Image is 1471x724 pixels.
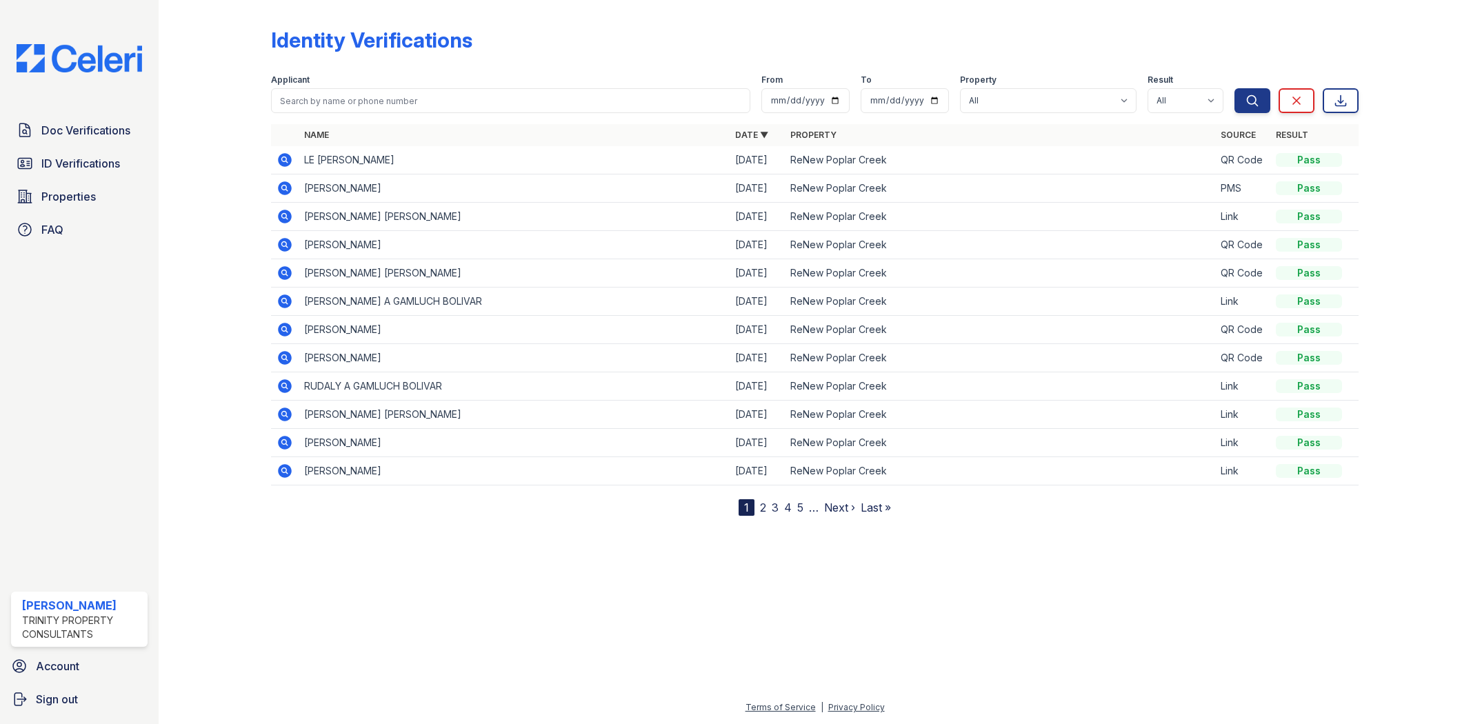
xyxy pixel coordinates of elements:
td: ReNew Poplar Creek [785,288,1215,316]
div: Pass [1276,294,1342,308]
label: Result [1148,74,1173,86]
a: Doc Verifications [11,117,148,144]
a: 2 [760,501,766,514]
span: Doc Verifications [41,122,130,139]
img: CE_Logo_Blue-a8612792a0a2168367f1c8372b55b34899dd931a85d93a1a3d3e32e68fde9ad4.png [6,44,153,72]
a: Account [6,652,153,680]
td: ReNew Poplar Creek [785,344,1215,372]
td: [DATE] [730,344,785,372]
div: Pass [1276,210,1342,223]
a: Property [790,130,837,140]
label: From [761,74,783,86]
td: ReNew Poplar Creek [785,316,1215,344]
span: Sign out [36,691,78,707]
div: Pass [1276,266,1342,280]
td: [DATE] [730,259,785,288]
div: Pass [1276,436,1342,450]
td: RUDALY A GAMLUCH BOLIVAR [299,372,729,401]
td: ReNew Poplar Creek [785,259,1215,288]
div: Pass [1276,323,1342,336]
td: QR Code [1215,316,1270,344]
td: [PERSON_NAME] [PERSON_NAME] [299,401,729,429]
a: Terms of Service [745,702,816,712]
td: LE [PERSON_NAME] [299,146,729,174]
td: [PERSON_NAME] [299,174,729,203]
td: [DATE] [730,429,785,457]
td: [DATE] [730,203,785,231]
td: Link [1215,203,1270,231]
a: Date ▼ [735,130,768,140]
td: [DATE] [730,288,785,316]
td: [DATE] [730,372,785,401]
td: Link [1215,429,1270,457]
td: Link [1215,372,1270,401]
td: [DATE] [730,231,785,259]
td: ReNew Poplar Creek [785,231,1215,259]
td: ReNew Poplar Creek [785,372,1215,401]
td: ReNew Poplar Creek [785,174,1215,203]
a: Name [304,130,329,140]
td: ReNew Poplar Creek [785,146,1215,174]
td: ReNew Poplar Creek [785,401,1215,429]
a: 4 [784,501,792,514]
span: Properties [41,188,96,205]
td: PMS [1215,174,1270,203]
a: FAQ [11,216,148,243]
span: FAQ [41,221,63,238]
td: Link [1215,401,1270,429]
td: [DATE] [730,146,785,174]
div: Pass [1276,351,1342,365]
div: Trinity Property Consultants [22,614,142,641]
a: Next › [824,501,855,514]
div: 1 [739,499,754,516]
td: ReNew Poplar Creek [785,457,1215,485]
td: [PERSON_NAME] [PERSON_NAME] [299,203,729,231]
a: Privacy Policy [828,702,885,712]
div: Pass [1276,379,1342,393]
td: QR Code [1215,231,1270,259]
td: [PERSON_NAME] [299,429,729,457]
td: [PERSON_NAME] A GAMLUCH BOLIVAR [299,288,729,316]
td: [PERSON_NAME] [PERSON_NAME] [299,259,729,288]
td: [DATE] [730,401,785,429]
a: 5 [797,501,803,514]
div: Pass [1276,153,1342,167]
a: Properties [11,183,148,210]
a: 3 [772,501,779,514]
a: Last » [861,501,891,514]
div: Identity Verifications [271,28,472,52]
input: Search by name or phone number [271,88,750,113]
td: ReNew Poplar Creek [785,203,1215,231]
td: QR Code [1215,344,1270,372]
div: Pass [1276,238,1342,252]
div: Pass [1276,408,1342,421]
span: Account [36,658,79,674]
label: Applicant [271,74,310,86]
div: [PERSON_NAME] [22,597,142,614]
td: Link [1215,288,1270,316]
td: [DATE] [730,457,785,485]
td: [PERSON_NAME] [299,316,729,344]
label: Property [960,74,997,86]
td: [DATE] [730,174,785,203]
a: Source [1221,130,1256,140]
td: ReNew Poplar Creek [785,429,1215,457]
label: To [861,74,872,86]
a: ID Verifications [11,150,148,177]
td: Link [1215,457,1270,485]
td: [DATE] [730,316,785,344]
a: Sign out [6,685,153,713]
a: Result [1276,130,1308,140]
div: Pass [1276,464,1342,478]
div: Pass [1276,181,1342,195]
td: QR Code [1215,146,1270,174]
td: [PERSON_NAME] [299,231,729,259]
div: | [821,702,823,712]
span: … [809,499,819,516]
td: QR Code [1215,259,1270,288]
span: ID Verifications [41,155,120,172]
td: [PERSON_NAME] [299,457,729,485]
td: [PERSON_NAME] [299,344,729,372]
